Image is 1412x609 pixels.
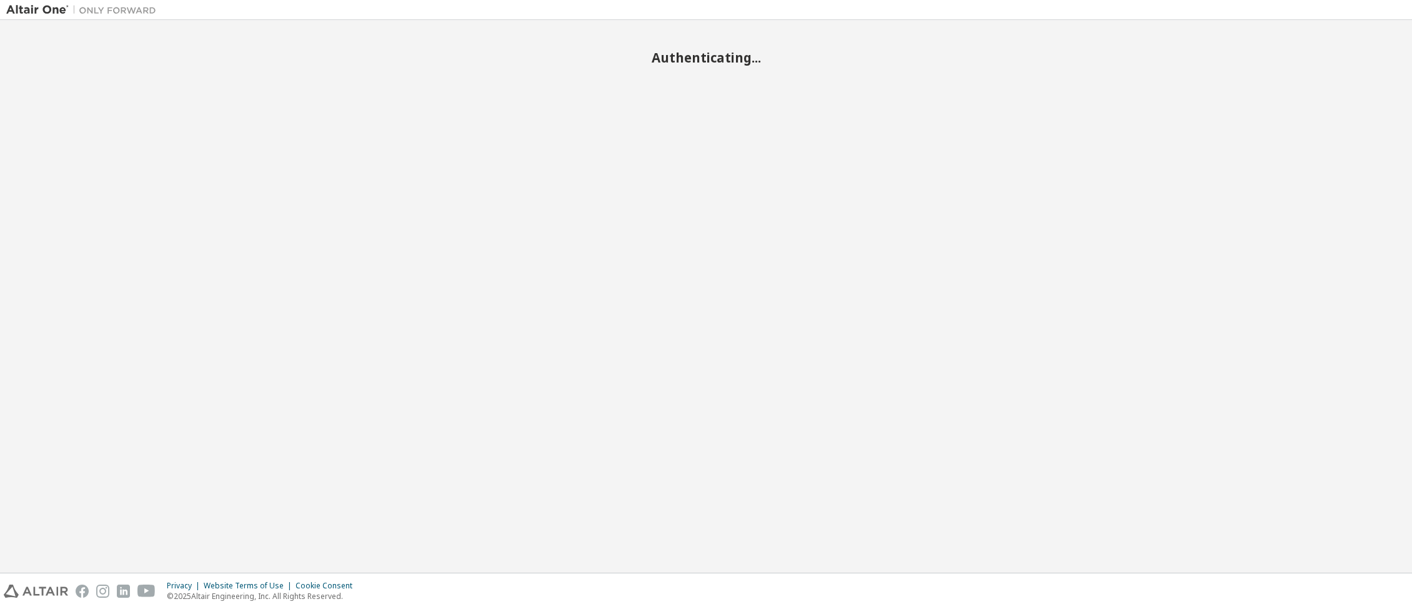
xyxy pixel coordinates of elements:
h2: Authenticating... [6,49,1406,66]
img: youtube.svg [137,585,156,598]
div: Website Terms of Use [204,581,296,591]
div: Cookie Consent [296,581,360,591]
img: Altair One [6,4,162,16]
img: linkedin.svg [117,585,130,598]
div: Privacy [167,581,204,591]
img: facebook.svg [76,585,89,598]
p: © 2025 Altair Engineering, Inc. All Rights Reserved. [167,591,360,601]
img: instagram.svg [96,585,109,598]
img: altair_logo.svg [4,585,68,598]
